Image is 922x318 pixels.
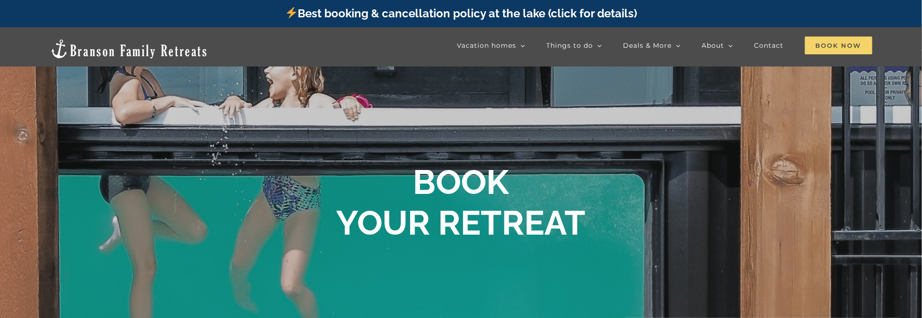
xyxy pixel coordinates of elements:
[286,7,297,18] img: ⚡️
[285,7,637,20] a: Best booking & cancellation policy at the lake (click for details)
[337,162,586,242] b: BOOK YOUR RETREAT
[805,37,872,54] span: Book Now
[702,36,733,55] a: About
[754,42,784,49] span: Contact
[754,36,784,55] a: Contact
[547,36,602,55] a: Things to do
[623,42,672,49] span: Deals & More
[457,36,526,55] a: Vacation homes
[805,36,872,55] a: Book Now
[623,36,681,55] a: Deals & More
[50,38,208,59] img: Branson Family Retreats Logo
[457,42,517,49] span: Vacation homes
[547,42,593,49] span: Things to do
[702,42,724,49] span: About
[457,36,872,55] nav: Main Menu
